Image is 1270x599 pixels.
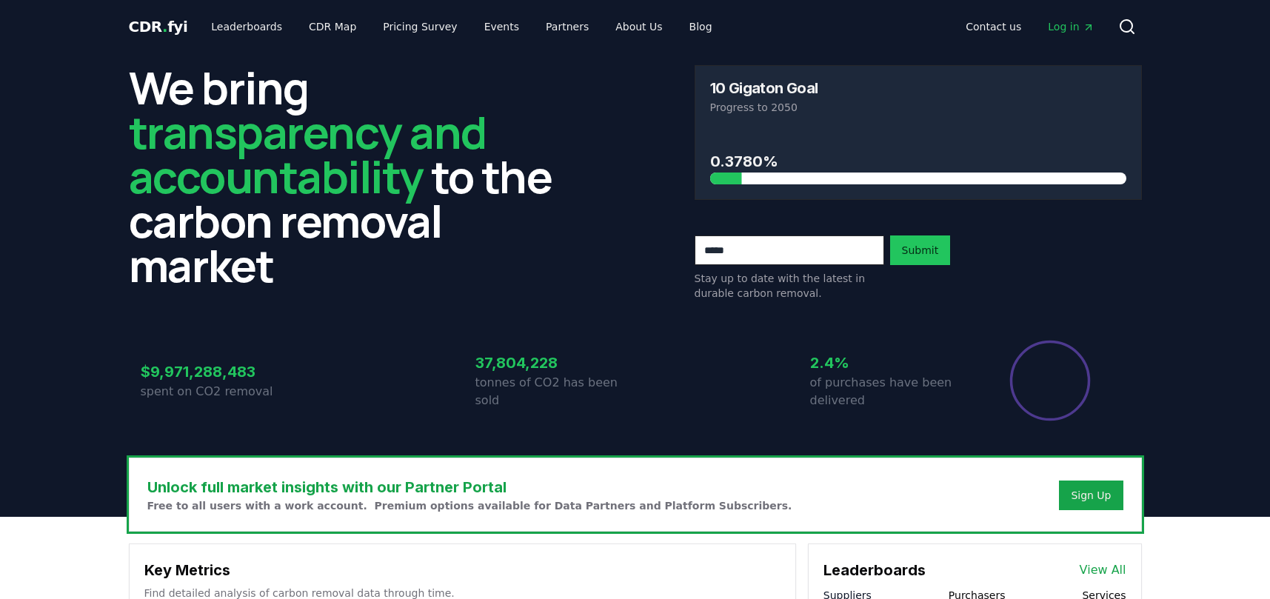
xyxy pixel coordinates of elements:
a: Partners [534,13,601,40]
a: View All [1080,561,1126,579]
a: Log in [1036,13,1106,40]
span: CDR fyi [129,18,188,36]
h3: 0.3780% [710,150,1126,173]
a: Blog [678,13,724,40]
a: Leaderboards [199,13,294,40]
nav: Main [954,13,1106,40]
span: Log in [1048,19,1094,34]
h3: 37,804,228 [475,352,635,374]
button: Submit [890,235,951,265]
nav: Main [199,13,723,40]
p: of purchases have been delivered [810,374,970,409]
p: Free to all users with a work account. Premium options available for Data Partners and Platform S... [147,498,792,513]
div: Percentage of sales delivered [1009,339,1092,422]
span: transparency and accountability [129,101,487,207]
span: . [162,18,167,36]
h3: Key Metrics [144,559,781,581]
h3: Unlock full market insights with our Partner Portal [147,476,792,498]
h3: Leaderboards [823,559,926,581]
h3: 10 Gigaton Goal [710,81,818,96]
h3: $9,971,288,483 [141,361,301,383]
button: Sign Up [1059,481,1123,510]
a: CDR.fyi [129,16,188,37]
a: Events [472,13,531,40]
h2: We bring to the carbon removal market [129,65,576,287]
h3: 2.4% [810,352,970,374]
p: Progress to 2050 [710,100,1126,115]
a: About Us [604,13,674,40]
p: Stay up to date with the latest in durable carbon removal. [695,271,884,301]
p: spent on CO2 removal [141,383,301,401]
a: Pricing Survey [371,13,469,40]
p: tonnes of CO2 has been sold [475,374,635,409]
a: CDR Map [297,13,368,40]
a: Sign Up [1071,488,1111,503]
a: Contact us [954,13,1033,40]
